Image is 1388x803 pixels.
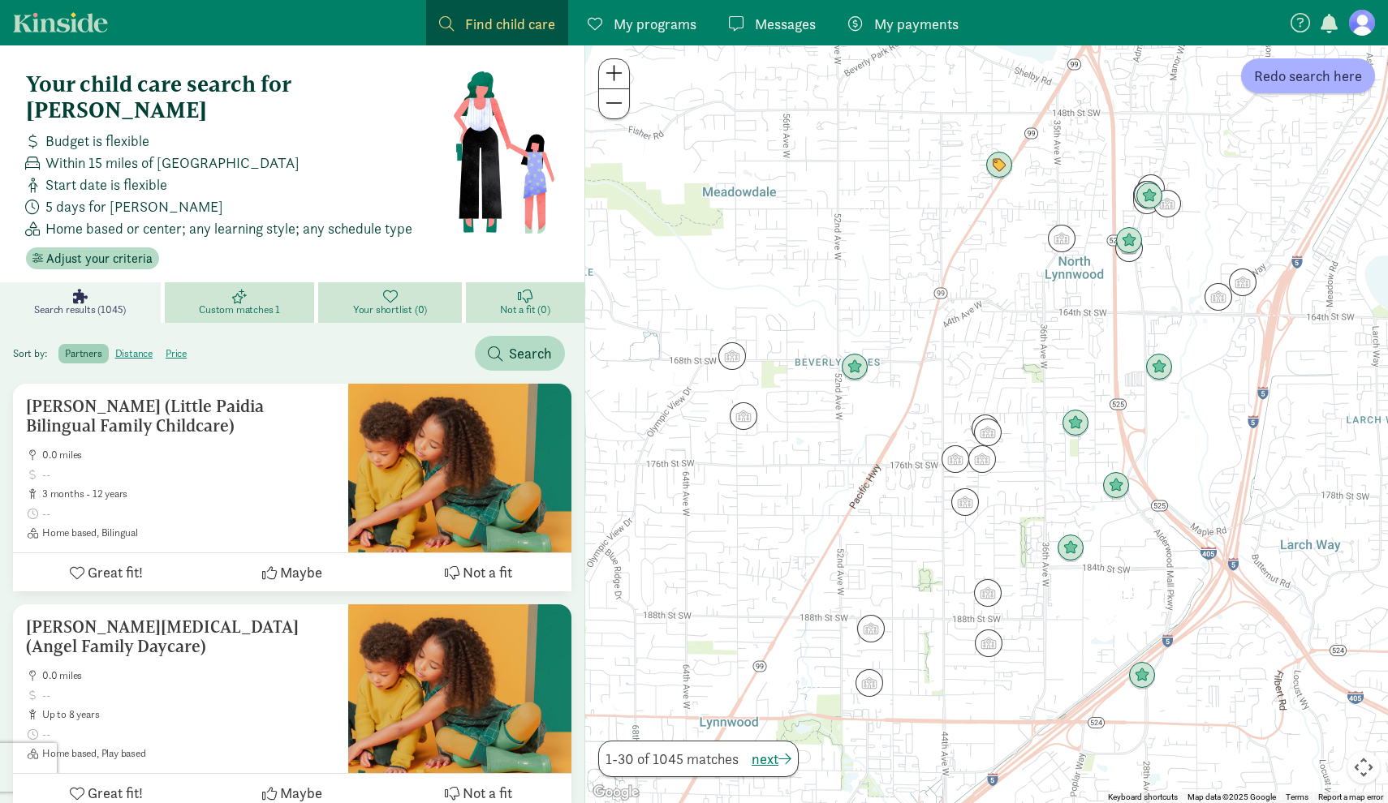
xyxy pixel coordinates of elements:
span: Home based, Play based [42,747,335,760]
label: partners [58,344,108,363]
span: My programs [614,13,696,35]
a: Terms [1286,792,1308,801]
span: Sort by: [13,346,56,360]
span: Redo search here [1254,65,1362,87]
div: Click to see details [1134,181,1162,208]
span: Within 15 miles of [GEOGRAPHIC_DATA] [45,152,300,174]
button: next [752,748,791,770]
button: Map camera controls [1347,751,1380,784]
button: Maybe [199,553,385,591]
div: Click to see details [951,488,979,516]
button: Keyboard shortcuts [1108,792,1178,803]
span: My payments [874,13,959,35]
span: Messages [755,13,816,35]
div: Click to see details [974,419,1002,446]
div: Click to see details [1137,174,1165,202]
span: 5 days for [PERSON_NAME] [45,195,223,217]
div: Click to see details [1128,662,1156,689]
div: Click to see details [1133,181,1161,208]
h4: Your child care search for [PERSON_NAME] [26,71,452,123]
span: 3 months - 12 years [42,487,335,500]
span: up to 8 years [42,708,335,721]
a: Open this area in Google Maps (opens a new window) [589,782,643,803]
span: Search [509,342,552,364]
div: Click to see details [730,402,757,430]
span: 1-30 of 1045 matches [606,748,739,770]
h5: [PERSON_NAME] (Little Paidia Bilingual Family Childcare) [26,397,335,436]
div: Click to see details [1048,225,1075,252]
div: Click to see details [1205,283,1232,311]
a: Your shortlist (0) [318,282,465,323]
span: 0.0 miles [42,669,335,682]
span: Start date is flexible [45,174,167,195]
div: Click to see details [974,579,1002,607]
span: Adjust your criteria [46,249,153,268]
span: Budget is flexible [45,130,149,152]
h5: [PERSON_NAME][MEDICAL_DATA] (Angel Family Daycare) [26,617,335,656]
a: Report a map error [1318,792,1383,801]
div: Click to see details [1057,535,1084,562]
div: Click to see details [1145,354,1173,381]
span: Great fit! [88,561,143,583]
div: Click to see details [975,629,1002,657]
div: Click to see details [1136,182,1163,210]
a: Not a fit (0) [466,282,584,323]
button: Redo search here [1241,58,1375,93]
a: Kinside [13,12,108,32]
label: distance [109,344,159,363]
span: Home based, Bilingual [42,526,335,539]
button: Great fit! [13,553,199,591]
button: Not a fit [386,553,571,591]
span: Not a fit (0) [500,303,550,316]
div: Click to see details [718,342,746,370]
div: Click to see details [1229,268,1257,296]
div: Click to see details [1102,472,1130,500]
img: Google [589,782,643,803]
span: 0.0 miles [42,449,335,462]
div: Click to see details [985,152,1013,179]
div: Click to see details [970,412,998,440]
div: Click to see details [857,615,885,642]
label: price [159,344,193,363]
span: Maybe [280,561,322,583]
div: Click to see details [1115,227,1143,255]
a: Custom matches 1 [165,282,319,323]
button: Adjust your criteria [26,247,159,270]
button: Search [475,336,565,371]
span: Not a fit [463,561,512,583]
span: Find child care [465,13,555,35]
span: Your shortlist (0) [353,303,427,316]
div: Click to see details [942,445,969,473]
div: Click to see details [841,354,869,381]
div: Click to see details [856,669,883,697]
div: Click to see details [1133,187,1161,214]
span: Home based or center; any learning style; any schedule type [45,217,412,239]
div: Click to see details [972,414,999,442]
div: Click to see details [968,445,996,473]
span: Map data ©2025 Google [1188,792,1276,801]
span: Custom matches 1 [199,303,280,316]
span: Search results (1045) [34,303,126,316]
div: Click to see details [1153,190,1181,217]
div: Click to see details [1062,410,1089,437]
